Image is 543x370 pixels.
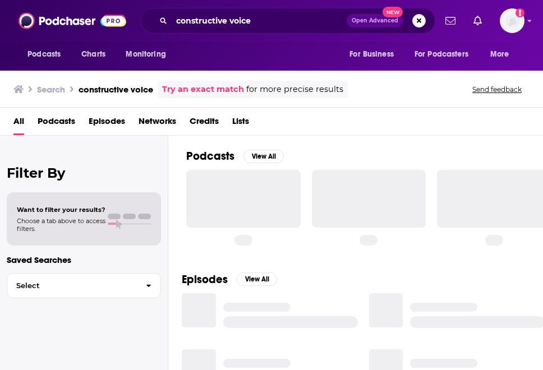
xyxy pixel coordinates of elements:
button: open menu [342,44,408,65]
a: EpisodesView All [182,272,277,286]
a: Try an exact match [162,83,244,96]
span: Open Advanced [352,18,398,24]
button: Select [7,273,161,298]
button: open menu [407,44,485,65]
span: Logged in as HWdata [500,8,524,33]
button: open menu [482,44,523,65]
h2: Episodes [182,272,228,286]
a: Charts [74,44,112,65]
a: PodcastsView All [186,149,284,163]
span: New [383,7,403,17]
span: Want to filter your results? [17,206,105,214]
button: Send feedback [469,85,525,94]
a: Episodes [89,112,125,135]
span: For Podcasters [415,47,468,62]
input: Search podcasts, credits, & more... [172,12,347,30]
a: Show notifications dropdown [469,11,486,30]
a: Credits [190,112,219,135]
span: Monitoring [126,47,165,62]
button: View All [243,150,284,163]
span: Select [7,282,137,289]
button: View All [237,272,277,286]
span: Podcasts [27,47,61,62]
h3: Search [37,84,65,95]
span: Choose a tab above to access filters. [17,217,105,233]
span: For Business [349,47,394,62]
span: More [490,47,509,62]
h2: Podcasts [186,149,234,163]
button: Show profile menu [500,8,524,33]
button: Open AdvancedNew [347,14,403,27]
img: Podchaser - Follow, Share and Rate Podcasts [19,10,126,31]
a: Lists [232,112,249,135]
a: Podcasts [38,112,75,135]
span: Charts [81,47,105,62]
div: Search podcasts, credits, & more... [141,8,435,34]
a: All [13,112,24,135]
p: Saved Searches [7,255,161,265]
svg: Add a profile image [516,8,524,17]
a: Networks [139,112,176,135]
a: Show notifications dropdown [441,11,460,30]
button: open menu [118,44,180,65]
h2: Filter By [7,165,161,181]
h3: constructive voice [79,84,153,95]
span: for more precise results [246,83,343,96]
img: User Profile [500,8,524,33]
button: open menu [20,44,75,65]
